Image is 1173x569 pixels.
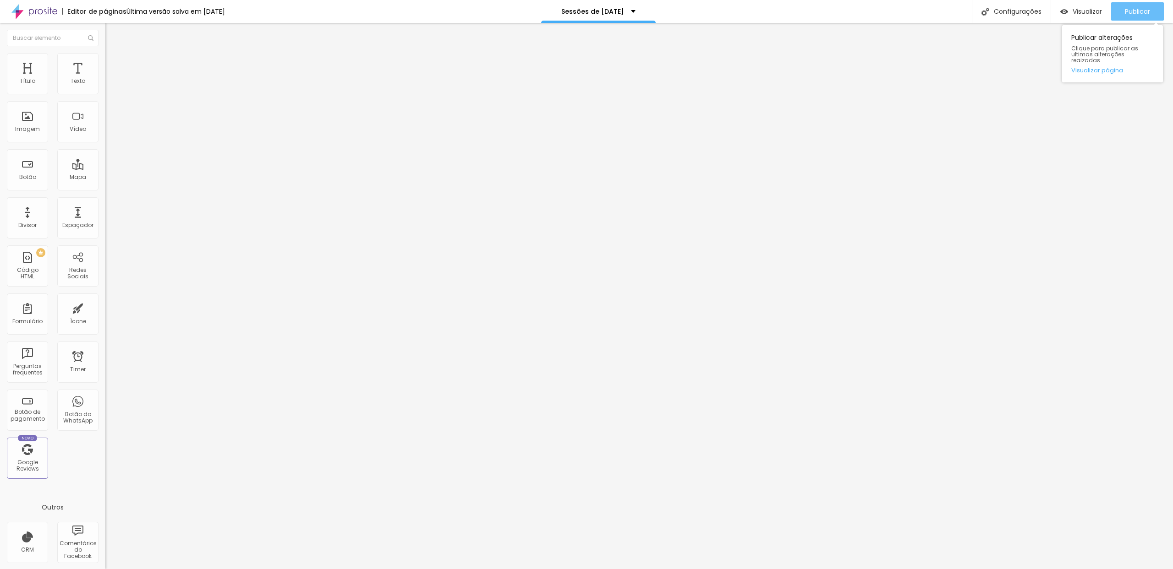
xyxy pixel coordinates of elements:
div: Mapa [70,174,86,180]
div: Google Reviews [9,459,45,472]
p: Sessões de [DATE] [561,8,624,15]
div: Imagem [15,126,40,132]
div: Timer [70,366,86,373]
div: CRM [21,547,34,553]
input: Buscar elemento [7,30,99,46]
span: Clique para publicar as ultimas alterações reaizadas [1071,45,1154,64]
span: Visualizar [1073,8,1102,15]
div: Espaçador [62,222,93,228]
img: Icone [981,8,989,16]
div: Botão de pagamento [9,409,45,422]
img: Icone [88,35,93,41]
div: Comentários do Facebook [60,540,96,560]
button: Publicar [1111,2,1164,21]
div: Redes Sociais [60,267,96,280]
div: Vídeo [70,126,86,132]
div: Editor de páginas [62,8,126,15]
div: Botão [19,174,36,180]
div: Divisor [18,222,37,228]
div: Última versão salva em [DATE] [126,8,225,15]
div: Botão do WhatsApp [60,411,96,424]
span: Publicar [1125,8,1150,15]
img: view-1.svg [1060,8,1068,16]
div: Ícone [70,318,86,325]
button: Visualizar [1051,2,1111,21]
div: Publicar alterações [1062,25,1163,82]
a: Visualizar página [1071,67,1154,73]
div: Novo [18,435,38,441]
div: Perguntas frequentes [9,363,45,376]
div: Título [20,78,35,84]
div: Texto [71,78,85,84]
div: Formulário [12,318,43,325]
div: Código HTML [9,267,45,280]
